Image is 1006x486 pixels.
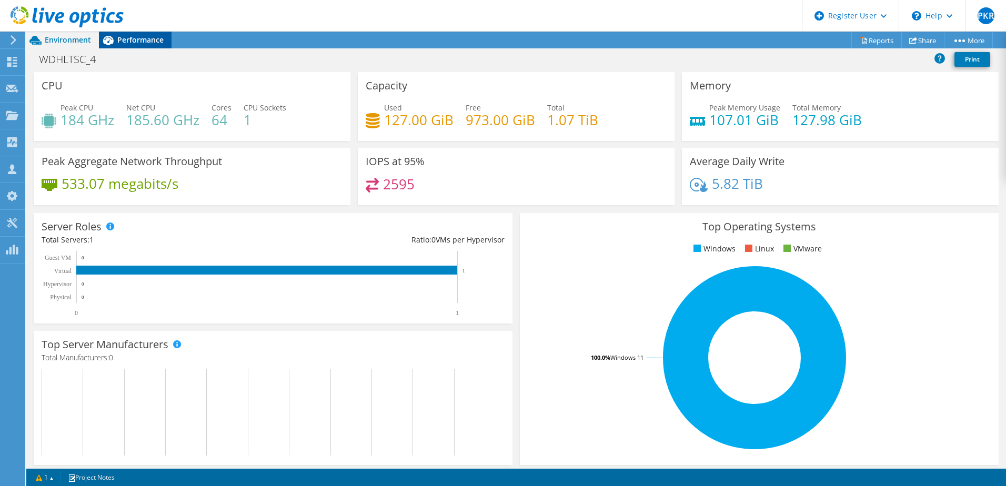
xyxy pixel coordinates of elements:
a: Project Notes [61,471,122,484]
span: Free [466,103,481,113]
h3: Server Roles [42,221,102,232]
span: Total Memory [792,103,841,113]
h4: 127.98 GiB [792,114,862,126]
div: Ratio: VMs per Hypervisor [273,234,505,246]
span: 0 [109,352,113,362]
span: Total [547,103,565,113]
li: Linux [742,243,774,255]
span: PKR [978,7,994,24]
a: Print [954,52,990,67]
span: Environment [45,35,91,45]
h3: Top Operating Systems [528,221,991,232]
span: 0 [431,235,436,245]
text: Physical [50,293,72,301]
text: 1 [462,268,465,274]
span: Peak CPU [61,103,93,113]
svg: \n [912,11,921,21]
h4: 184 GHz [61,114,114,126]
text: Guest VM [45,254,71,261]
h4: 1.07 TiB [547,114,598,126]
span: Peak Memory Usage [709,103,780,113]
span: CPU Sockets [244,103,286,113]
h3: Peak Aggregate Network Throughput [42,156,222,167]
li: VMware [781,243,822,255]
h3: Memory [690,80,731,92]
h3: CPU [42,80,63,92]
h4: 973.00 GiB [466,114,535,126]
text: 0 [82,255,84,260]
span: Cores [212,103,232,113]
span: Net CPU [126,103,155,113]
a: 1 [28,471,61,484]
span: 1 [89,235,94,245]
h4: 5.82 TiB [712,178,763,189]
h4: 64 [212,114,232,126]
text: Virtual [54,267,72,275]
h1: WDHLTSC_4 [34,54,112,65]
h4: 2595 [383,178,415,190]
a: Share [901,32,944,48]
span: Performance [117,35,164,45]
h4: 127.00 GiB [384,114,454,126]
a: More [944,32,993,48]
text: Hypervisor [43,280,72,288]
a: Reports [851,32,902,48]
h4: 533.07 megabits/s [62,178,178,189]
h4: 1 [244,114,286,126]
h3: Capacity [366,80,407,92]
h4: 107.01 GiB [709,114,780,126]
li: Windows [691,243,736,255]
h4: 185.60 GHz [126,114,199,126]
h3: Average Daily Write [690,156,784,167]
h4: Total Manufacturers: [42,352,505,363]
tspan: Windows 11 [610,353,643,361]
text: 1 [456,309,459,317]
tspan: 100.0% [591,353,610,361]
text: 0 [75,309,78,317]
text: 0 [82,295,84,300]
span: Used [384,103,402,113]
div: Total Servers: [42,234,273,246]
text: 0 [82,281,84,287]
h3: IOPS at 95% [366,156,425,167]
h3: Top Server Manufacturers [42,339,168,350]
